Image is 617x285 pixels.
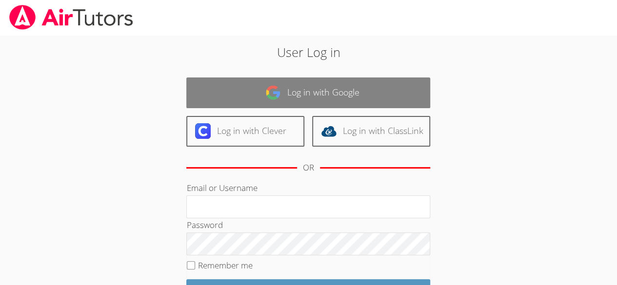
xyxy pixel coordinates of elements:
img: classlink-logo-d6bb404cc1216ec64c9a2012d9dc4662098be43eaf13dc465df04b49fa7ab582.svg [321,123,337,139]
a: Log in with Google [186,77,430,108]
label: Remember me [198,260,253,271]
img: clever-logo-6eab21bc6e7a338710f1a6ff85c0baf02591cd810cc4098c63d3a4b26e2feb20.svg [195,123,211,139]
a: Log in with Clever [186,116,304,147]
div: OR [303,161,314,175]
a: Log in with ClassLink [312,116,430,147]
img: airtutors_banner-c4298cdbf04f3fff15de1276eac7730deb9818008684d7c2e4769d2f7ddbe033.png [8,5,134,30]
h2: User Log in [142,43,475,61]
label: Password [186,219,222,230]
img: google-logo-50288ca7cdecda66e5e0955fdab243c47b7ad437acaf1139b6f446037453330a.svg [265,85,281,100]
label: Email or Username [186,182,257,193]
